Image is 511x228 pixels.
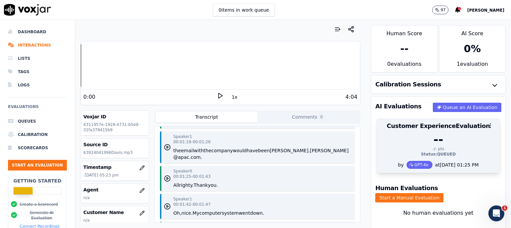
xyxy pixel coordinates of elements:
a: Dashboard [8,25,67,39]
button: Create a Scorecard [20,202,58,207]
button: [PERSON_NAME] [270,147,308,154]
h3: AI Evaluations [375,103,422,109]
p: 4311957e-1928-4731-b5e9-31fa378415b9 [84,122,146,133]
p: 00:01:42 - 00:01:47 [173,202,211,207]
p: Speaker 1 [173,196,192,202]
button: been [258,147,270,154]
h3: Human Evaluations [375,185,438,191]
div: 0 % [464,43,481,55]
p: Speaker 1 [173,134,192,139]
button: 97 [432,6,448,14]
span: 1 [502,205,507,211]
h3: Agent [84,186,146,193]
a: Tags [8,65,67,78]
button: .[PERSON_NAME] [308,147,349,154]
a: Logs [8,78,67,92]
button: email [181,147,194,154]
div: at [DATE] 01:25 PM [432,162,479,168]
button: the [204,147,211,154]
div: GPT-4o [407,161,432,169]
button: went [239,210,250,216]
span: 0 [319,114,325,120]
p: Speaker 0 [173,169,192,174]
button: the [173,147,181,154]
button: 97 [432,6,455,14]
button: Start an Evaluation [8,160,67,171]
div: 0 evaluation s [371,60,437,72]
p: [DATE] 05:23 pm [85,172,146,178]
div: AI Score [439,26,505,38]
div: -- [381,133,496,146]
span: [PERSON_NAME] [467,8,504,13]
button: Transcript [156,112,257,122]
h3: Customer Name [84,209,146,216]
button: you. [208,182,218,188]
button: system [222,210,239,216]
button: company [211,147,233,154]
div: 0:00 [84,93,95,101]
img: voxjar logo [4,4,51,16]
h3: Calibration Sessions [375,81,441,87]
button: Start a Manual Evaluation [375,193,443,202]
iframe: Intercom live chat [488,205,504,221]
a: Lists [8,52,67,65]
button: Oh, [173,210,181,216]
button: All [173,182,179,188]
button: @apac [173,154,189,161]
button: 1x [230,92,239,102]
div: 4:04 [345,93,357,101]
button: down. [250,210,264,216]
div: 1 evaluation [439,60,505,72]
button: Generate AI Evaluation [20,210,64,221]
button: 0items in work queue [213,4,275,16]
button: have [247,147,258,154]
div: by [377,161,500,173]
button: righty. [179,182,194,188]
button: My [193,210,199,216]
a: Queues [8,115,67,128]
button: with [194,147,204,154]
p: 00:01:18 - 00:01:26 [173,139,211,145]
p: 00:01:25 - 00:01:43 [173,174,211,179]
div: -- [400,43,409,55]
p: n/a [84,218,146,223]
button: computer [199,210,222,216]
button: would [233,147,247,154]
button: Thank [194,182,208,188]
div: Status: QUEUED [381,152,496,157]
a: Scorecards [8,141,67,155]
p: 63924041996Davis.mp3 [84,150,146,155]
button: [PERSON_NAME] [467,6,511,14]
p: 97 [440,7,445,13]
div: Human Score [371,26,437,38]
button: nice. [181,210,193,216]
a: Calibration [8,128,67,141]
a: Interactions [8,39,67,52]
h2: Getting Started [13,177,61,184]
h6: Evaluations [8,103,67,115]
p: n/a [84,195,146,200]
h3: Voxjar ID [84,113,146,120]
h3: Source ID [84,141,146,148]
h3: Timestamp [84,164,146,171]
div: -/- pts [381,146,496,152]
button: .com. [189,154,202,161]
button: Comments [257,112,359,122]
button: Queue an AI Evaluation [433,103,501,112]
